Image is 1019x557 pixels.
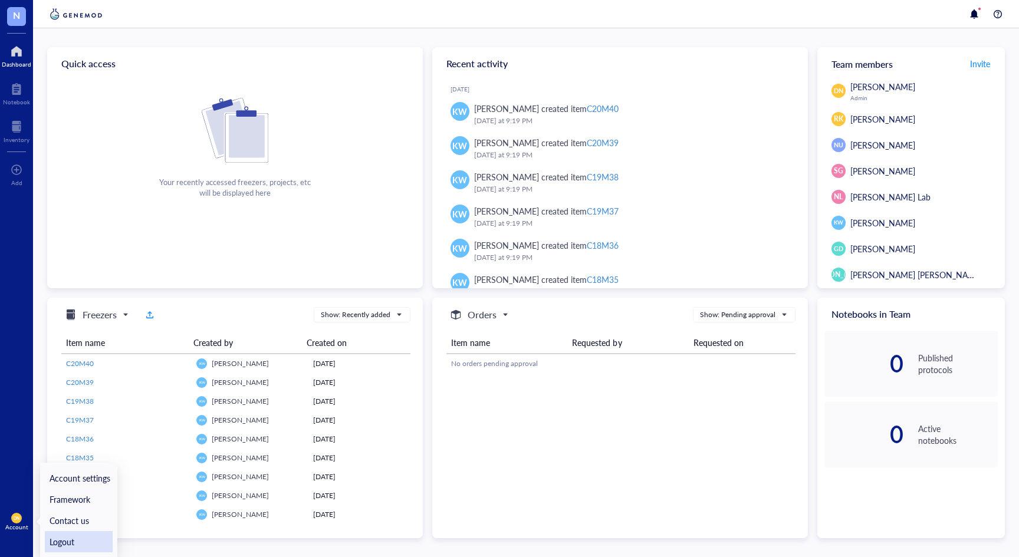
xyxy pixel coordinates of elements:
div: [DATE] at 9:19 PM [474,252,789,263]
span: C20M40 [66,358,94,368]
span: [PERSON_NAME] [850,113,915,125]
span: KW [199,418,205,422]
a: Dashboard [2,42,31,68]
div: C20M40 [587,103,619,114]
div: [DATE] at 9:19 PM [474,183,789,195]
div: [DATE] at 9:19 PM [474,149,789,161]
div: [PERSON_NAME] created item [474,205,619,217]
span: KW [452,173,467,186]
th: Item name [446,332,568,354]
div: Dashboard [2,61,31,68]
span: KW [452,242,467,255]
a: Framework [45,489,113,510]
div: [PERSON_NAME] created item [474,102,619,115]
span: [PERSON_NAME] [212,472,269,482]
span: [PERSON_NAME] [850,139,915,151]
a: C19M38 [66,396,187,407]
span: KW [199,474,205,479]
span: SG [834,166,843,176]
span: [PERSON_NAME] [212,509,269,519]
span: KW [452,105,467,118]
div: [DATE] at 9:19 PM [474,217,789,229]
img: Cf+DiIyRRx+BTSbnYhsZzE9to3+AfuhVxcka4spAAAAAElFTkSuQmCC [202,98,268,163]
span: Invite [970,58,990,70]
a: C17M34 [66,472,187,482]
div: Published protocols [918,352,998,375]
div: [DATE] [313,509,406,520]
span: KW [452,139,467,152]
span: N [13,8,20,22]
div: 0 [824,425,904,444]
span: KW [199,493,205,497]
div: C20M39 [587,137,619,149]
div: C18M36 [587,239,619,251]
a: C17M33 [66,490,187,501]
div: Show: Pending approval [700,309,775,320]
a: Logout [45,531,113,552]
div: Your recently accessed freezers, projects, etc will be displayed here [159,177,311,198]
a: KW[PERSON_NAME] created itemC20M39[DATE] at 9:19 PM [442,131,798,166]
div: Team members [817,47,1005,80]
div: 0 [824,354,904,373]
span: C18M35 [66,453,94,463]
span: NL [834,192,843,202]
span: [PERSON_NAME] [212,453,269,463]
span: C20M39 [66,377,94,387]
th: Item name [61,332,189,354]
div: Notebook [3,98,30,106]
div: [DATE] [313,415,406,426]
span: [PERSON_NAME] [810,269,867,280]
span: [PERSON_NAME] [212,490,269,500]
span: [PERSON_NAME] [212,434,269,444]
div: Admin [850,94,998,101]
span: KW [199,380,205,384]
div: [PERSON_NAME] created item [474,239,619,252]
a: Account settings [45,467,113,489]
div: Active notebooks [918,423,998,446]
a: KW[PERSON_NAME] created itemC19M37[DATE] at 9:19 PM [442,200,798,234]
span: [PERSON_NAME] [212,415,269,425]
a: C20M39 [66,377,187,388]
span: C19M37 [66,415,94,425]
a: C18M35 [66,453,187,463]
a: KW[PERSON_NAME] created itemC18M36[DATE] at 9:19 PM [442,234,798,268]
div: [DATE] [313,472,406,482]
div: Inventory [4,136,29,143]
span: [PERSON_NAME] Lab [850,191,931,203]
span: KW [199,456,205,460]
span: C19M38 [66,396,94,406]
span: [PERSON_NAME] [850,243,915,255]
span: DN [14,516,20,520]
span: GD [834,244,843,253]
a: Inventory [4,117,29,143]
a: C19M37 [66,415,187,426]
h5: Orders [468,308,497,322]
div: [DATE] [313,434,406,444]
div: Show: Recently added [321,309,390,320]
span: [PERSON_NAME] [850,217,915,229]
th: Requested by [567,332,689,354]
a: C20M40 [66,358,187,369]
th: Created by [189,332,302,354]
div: [PERSON_NAME] created item [474,136,619,149]
span: KW [199,512,205,516]
span: [PERSON_NAME] [850,81,915,93]
a: C18M36 [66,434,187,444]
div: [DATE] [313,490,406,501]
div: Add [11,179,22,186]
button: Invite [969,54,991,73]
div: Quick access [47,47,423,80]
div: [DATE] [451,85,798,93]
div: [DATE] at 9:19 PM [474,115,789,127]
span: KW [452,207,467,220]
span: KW [199,399,205,403]
div: [DATE] [313,377,406,388]
span: DN [834,86,843,95]
img: genemod-logo [47,7,105,21]
div: C19M38 [587,171,619,183]
div: [PERSON_NAME] created item [474,170,619,183]
th: Requested on [689,332,796,354]
span: [PERSON_NAME] [212,377,269,387]
span: [PERSON_NAME] [850,165,915,177]
span: KW [834,219,843,227]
